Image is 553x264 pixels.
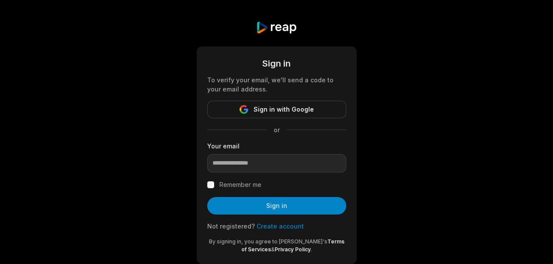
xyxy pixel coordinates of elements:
[209,238,327,245] span: By signing in, you agree to [PERSON_NAME]'s
[311,246,312,253] span: .
[207,141,346,151] label: Your email
[219,180,261,190] label: Remember me
[271,246,275,253] span: &
[267,125,287,134] span: or
[241,238,344,253] a: Terms of Services
[275,246,311,253] a: Privacy Policy
[207,101,346,118] button: Sign in with Google
[207,197,346,215] button: Sign in
[207,75,346,94] div: To verify your email, we'll send a code to your email address.
[207,57,346,70] div: Sign in
[256,21,297,34] img: reap
[257,222,304,230] a: Create account
[207,222,255,230] span: Not registered?
[254,104,314,115] span: Sign in with Google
